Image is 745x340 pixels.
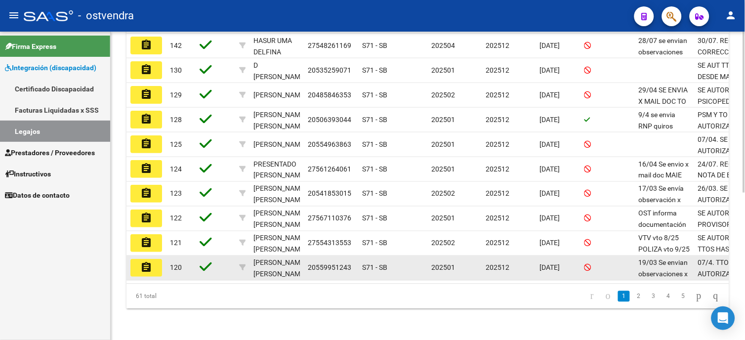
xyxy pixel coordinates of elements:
[362,42,387,49] span: S71 - SB
[362,66,387,74] span: S71 - SB
[661,288,676,305] li: page 4
[631,288,646,305] li: page 2
[486,66,509,74] span: 202512
[170,116,182,124] span: 128
[308,140,351,148] span: 20554963863
[140,88,152,100] mat-icon: assignment
[662,291,674,302] a: 4
[308,66,351,74] span: 20535259071
[431,165,455,173] span: 202501
[170,214,182,222] span: 122
[362,190,387,198] span: S71 - SB
[725,9,737,21] mat-icon: person
[140,187,152,199] mat-icon: assignment
[8,9,20,21] mat-icon: menu
[639,160,689,179] span: 16/04 Se envio x mail doc MAIE
[140,64,152,76] mat-icon: assignment
[486,91,509,99] span: 202512
[170,140,182,148] span: 125
[140,163,152,174] mat-icon: assignment
[431,42,455,49] span: 202504
[308,239,351,247] span: 27554313553
[362,214,387,222] span: S71 - SB
[486,214,509,222] span: 202512
[170,42,182,49] span: 142
[540,165,560,173] span: [DATE]
[5,169,51,179] span: Instructivos
[540,66,560,74] span: [DATE]
[362,264,387,272] span: S71 - SB
[486,165,509,173] span: 202512
[540,239,560,247] span: [DATE]
[253,60,306,83] div: D [PERSON_NAME]
[253,183,306,206] div: [PERSON_NAME] [PERSON_NAME]
[676,288,691,305] li: page 5
[5,41,56,52] span: Firma Express
[431,214,455,222] span: 202501
[540,116,560,124] span: [DATE]
[308,190,351,198] span: 20541853015
[646,288,661,305] li: page 3
[5,147,95,158] span: Prestadores / Proveedores
[633,291,645,302] a: 2
[618,291,630,302] a: 1
[540,42,560,49] span: [DATE]
[362,165,387,173] span: S71 - SB
[170,66,182,74] span: 130
[586,291,598,302] a: go to first page
[362,239,387,247] span: S71 - SB
[639,210,690,285] span: OST informa documentación correcta, esperando aprobación para emitir autorización.
[639,185,690,249] span: 17/03 Se envía observación x mail. Esperando aprobación para emitir la autorización
[540,91,560,99] span: [DATE]
[648,291,660,302] a: 3
[308,116,351,124] span: 20506393044
[170,165,182,173] span: 124
[253,233,306,255] div: [PERSON_NAME] [PERSON_NAME]
[431,91,455,99] span: 202502
[253,109,306,132] div: [PERSON_NAME] [PERSON_NAME]
[170,239,182,247] span: 121
[486,42,509,49] span: 202512
[711,306,735,330] div: Open Intercom Messenger
[253,139,306,150] div: [PERSON_NAME]
[140,138,152,150] mat-icon: assignment
[431,66,455,74] span: 202501
[431,116,455,124] span: 202501
[540,140,560,148] span: [DATE]
[431,140,455,148] span: 202501
[639,111,684,141] span: 9/4 se envia RNP quiros (kinesio) x mail
[5,62,96,73] span: Integración (discapacidad)
[5,190,70,201] span: Datos de contacto
[253,89,306,101] div: [PERSON_NAME]
[253,35,300,58] div: HASUR UMA DELFINA
[486,264,509,272] span: 202512
[677,291,689,302] a: 5
[540,214,560,222] span: [DATE]
[362,116,387,124] span: S71 - SB
[308,165,351,173] span: 27561264061
[170,264,182,272] span: 120
[170,91,182,99] span: 129
[253,159,306,181] div: PRESENTADO [PERSON_NAME]
[486,116,509,124] span: 202512
[253,208,306,231] div: [PERSON_NAME] [PERSON_NAME]
[308,214,351,222] span: 27567110376
[431,264,455,272] span: 202501
[540,264,560,272] span: [DATE]
[431,239,455,247] span: 202502
[639,37,688,67] span: 28/07 se envian observaciones por mail
[170,190,182,198] span: 123
[709,291,723,302] a: go to last page
[140,261,152,273] mat-icon: assignment
[140,39,152,51] mat-icon: assignment
[140,237,152,249] mat-icon: assignment
[431,190,455,198] span: 202502
[253,257,306,280] div: [PERSON_NAME] [PERSON_NAME]
[639,259,690,312] span: 19/03 Se envian observaciones x mail 21/04 se envio x mail MAIE y PSICOPE
[140,212,152,224] mat-icon: assignment
[617,288,631,305] li: page 1
[486,140,509,148] span: 202512
[126,284,246,309] div: 61 total
[692,291,706,302] a: go to next page
[308,91,351,99] span: 20485846353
